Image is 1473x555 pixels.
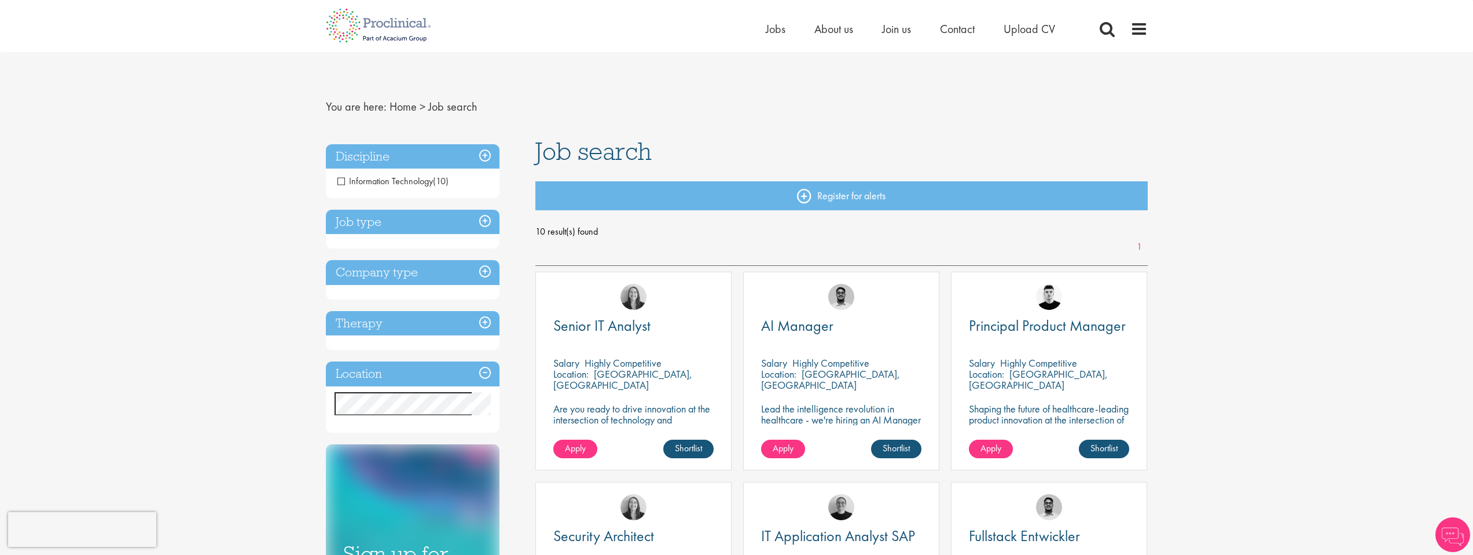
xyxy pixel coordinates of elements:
[969,367,1108,392] p: [GEOGRAPHIC_DATA], [GEOGRAPHIC_DATA]
[420,99,425,114] span: >
[980,442,1001,454] span: Apply
[8,512,156,547] iframe: reCAPTCHA
[337,175,449,187] span: Information Technology
[773,442,794,454] span: Apply
[620,494,646,520] img: Mia Kellerman
[761,356,787,370] span: Salary
[792,356,869,370] p: Highly Competitive
[553,403,714,458] p: Are you ready to drive innovation at the intersection of technology and healthcare, transforming ...
[761,316,833,335] span: AI Manager
[766,21,785,36] a: Jobs
[535,223,1148,240] span: 10 result(s) found
[326,210,499,235] h3: Job type
[553,319,714,333] a: Senior IT Analyst
[1435,517,1470,552] img: Chatbot
[814,21,853,36] a: About us
[1131,240,1148,254] a: 1
[337,175,433,187] span: Information Technology
[1079,440,1129,458] a: Shortlist
[433,175,449,187] span: (10)
[761,529,921,543] a: IT Application Analyst SAP
[553,440,597,458] a: Apply
[535,136,652,167] span: Job search
[326,260,499,285] h3: Company type
[761,319,921,333] a: AI Manager
[828,494,854,520] img: Emma Pretorious
[828,284,854,310] img: Timothy Deschamps
[761,367,796,381] span: Location:
[1036,494,1062,520] img: Timothy Deschamps
[969,526,1080,546] span: Fullstack Entwickler
[969,440,1013,458] a: Apply
[326,311,499,336] h3: Therapy
[1004,21,1055,36] a: Upload CV
[882,21,911,36] a: Join us
[535,181,1148,210] a: Register for alerts
[326,144,499,169] h3: Discipline
[585,356,662,370] p: Highly Competitive
[553,316,651,335] span: Senior IT Analyst
[761,367,900,392] p: [GEOGRAPHIC_DATA], [GEOGRAPHIC_DATA]
[969,319,1129,333] a: Principal Product Manager
[761,440,805,458] a: Apply
[390,99,417,114] a: breadcrumb link
[553,367,692,392] p: [GEOGRAPHIC_DATA], [GEOGRAPHIC_DATA]
[969,356,995,370] span: Salary
[620,284,646,310] img: Mia Kellerman
[663,440,714,458] a: Shortlist
[553,367,589,381] span: Location:
[1000,356,1077,370] p: Highly Competitive
[553,356,579,370] span: Salary
[761,403,921,447] p: Lead the intelligence revolution in healthcare - we're hiring an AI Manager to transform patient ...
[871,440,921,458] a: Shortlist
[1036,284,1062,310] img: Patrick Melody
[940,21,975,36] a: Contact
[553,526,654,546] span: Security Architect
[969,403,1129,436] p: Shaping the future of healthcare-leading product innovation at the intersection of technology and...
[553,529,714,543] a: Security Architect
[761,526,915,546] span: IT Application Analyst SAP
[969,367,1004,381] span: Location:
[326,362,499,386] h3: Location
[428,99,477,114] span: Job search
[565,442,586,454] span: Apply
[969,529,1129,543] a: Fullstack Entwickler
[969,316,1126,335] span: Principal Product Manager
[326,99,387,114] span: You are here:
